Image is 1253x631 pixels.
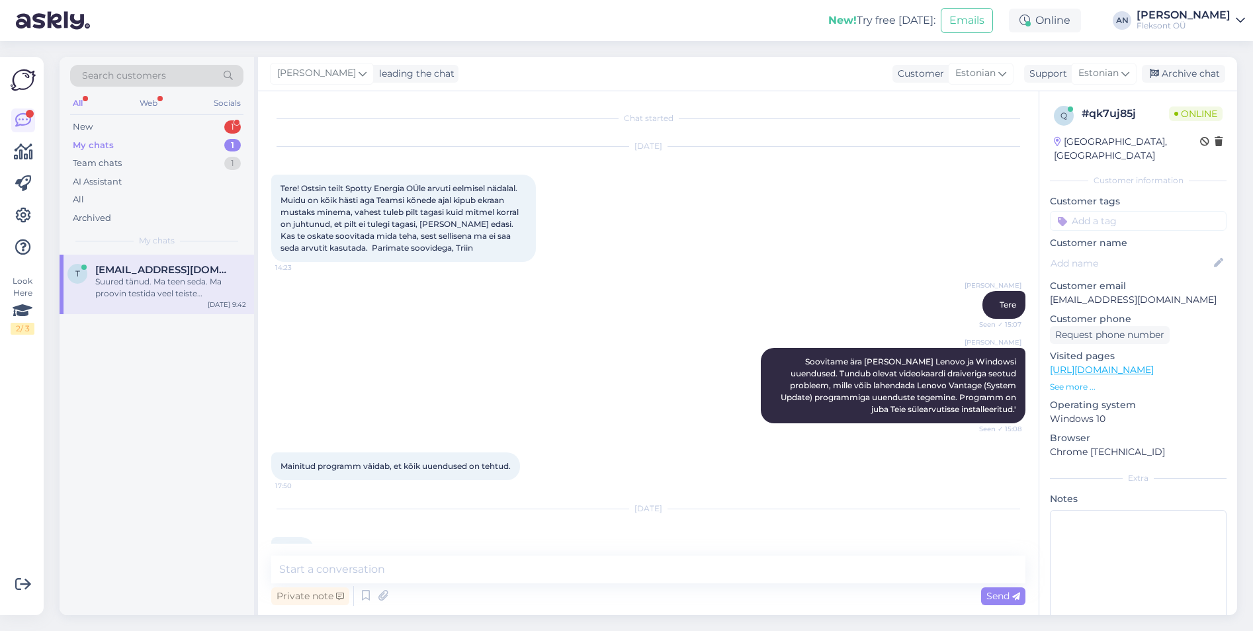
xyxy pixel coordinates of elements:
div: Extra [1050,472,1227,484]
a: [URL][DOMAIN_NAME] [1050,364,1154,376]
p: Windows 10 [1050,412,1227,426]
span: Estonian [955,66,996,81]
div: New [73,120,93,134]
div: Suured tänud. Ma teen seda. Ma proovin testida veel teiste rakendusega. aga tundub et asi on riis... [95,276,246,300]
div: # qk7uj85j [1082,106,1169,122]
span: Tere [1000,300,1016,310]
div: [DATE] 9:42 [208,300,246,310]
p: Operating system [1050,398,1227,412]
div: Online [1009,9,1081,32]
div: [PERSON_NAME] [1137,10,1231,21]
div: leading the chat [374,67,454,81]
span: Online [1169,106,1223,121]
div: [DATE] [271,140,1025,152]
span: Tere! Ostsin teilt Spotty Energia OÜle arvuti eelmisel nädalal. Muidu on kõik hästi aga Teamsi kõ... [281,183,521,253]
div: Request phone number [1050,326,1170,344]
div: Socials [211,95,243,112]
p: Customer email [1050,279,1227,293]
div: [GEOGRAPHIC_DATA], [GEOGRAPHIC_DATA] [1054,135,1200,163]
div: 1 [224,139,241,152]
p: Browser [1050,431,1227,445]
div: [DATE] [271,503,1025,515]
p: Notes [1050,492,1227,506]
span: q [1060,110,1067,120]
b: New! [828,14,857,26]
span: My chats [139,235,175,247]
span: [PERSON_NAME] [277,66,356,81]
span: 14:23 [275,263,325,273]
div: Customer [892,67,944,81]
div: AN [1113,11,1131,30]
input: Add name [1051,256,1211,271]
span: [PERSON_NAME] [965,337,1021,347]
div: AI Assistant [73,175,122,189]
a: [PERSON_NAME]Fleksont OÜ [1137,10,1245,31]
p: Customer phone [1050,312,1227,326]
div: Archived [73,212,111,225]
button: Emails [941,8,993,33]
div: 1 [224,120,241,134]
p: Chrome [TECHNICAL_ID] [1050,445,1227,459]
div: 2 / 3 [11,323,34,335]
span: triin.sepp@gmail.com [95,264,233,276]
span: Estonian [1078,66,1119,81]
div: Try free [DATE]: [828,13,935,28]
p: Visited pages [1050,349,1227,363]
div: 1 [224,157,241,170]
span: 17:50 [275,481,325,491]
span: Mainitud programm väidab, et kõik uuendused on tehtud. [281,461,511,471]
p: See more ... [1050,381,1227,393]
img: Askly Logo [11,67,36,93]
div: Chat started [271,112,1025,124]
span: Send [986,590,1020,602]
div: Team chats [73,157,122,170]
div: Support [1024,67,1067,81]
span: t [75,269,80,278]
div: Customer information [1050,175,1227,187]
div: Look Here [11,275,34,335]
span: Soovitame ära [PERSON_NAME] Lenovo ja Windowsi uuendused. Tundub olevat videokaardi draiveriga se... [781,357,1018,414]
p: Customer tags [1050,194,1227,208]
div: Web [137,95,160,112]
p: Customer name [1050,236,1227,250]
div: Private note [271,587,349,605]
span: Seen ✓ 15:08 [972,424,1021,434]
div: My chats [73,139,114,152]
input: Add a tag [1050,211,1227,231]
div: All [73,193,84,206]
span: [PERSON_NAME] [965,280,1021,290]
div: Archive chat [1142,65,1225,83]
span: Search customers [82,69,166,83]
p: [EMAIL_ADDRESS][DOMAIN_NAME] [1050,293,1227,307]
div: All [70,95,85,112]
div: Fleksont OÜ [1137,21,1231,31]
span: Seen ✓ 15:07 [972,319,1021,329]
